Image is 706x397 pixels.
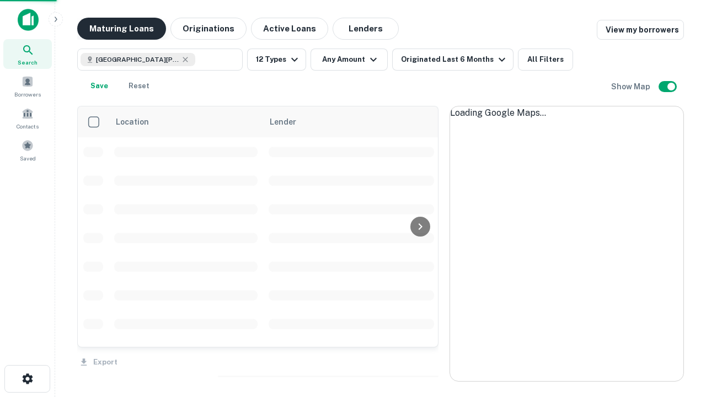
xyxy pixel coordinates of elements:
[518,49,573,71] button: All Filters
[3,103,52,133] a: Contacts
[3,39,52,69] a: Search
[392,49,514,71] button: Originated Last 6 Months
[3,71,52,101] a: Borrowers
[18,9,39,31] img: capitalize-icon.png
[96,55,179,65] span: [GEOGRAPHIC_DATA][PERSON_NAME], [GEOGRAPHIC_DATA], [GEOGRAPHIC_DATA]
[401,53,509,66] div: Originated Last 6 Months
[17,122,39,131] span: Contacts
[115,115,163,128] span: Location
[20,154,36,163] span: Saved
[170,18,247,40] button: Originations
[611,81,652,93] h6: Show Map
[270,115,296,128] span: Lender
[3,135,52,165] a: Saved
[18,58,38,67] span: Search
[121,75,157,97] button: Reset
[333,18,399,40] button: Lenders
[597,20,684,40] a: View my borrowers
[651,273,706,326] iframe: Chat Widget
[450,106,683,120] div: Loading Google Maps...
[247,49,306,71] button: 12 Types
[77,18,166,40] button: Maturing Loans
[109,106,263,137] th: Location
[263,106,440,137] th: Lender
[251,18,328,40] button: Active Loans
[14,90,41,99] span: Borrowers
[82,75,117,97] button: Save your search to get updates of matches that match your search criteria.
[311,49,388,71] button: Any Amount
